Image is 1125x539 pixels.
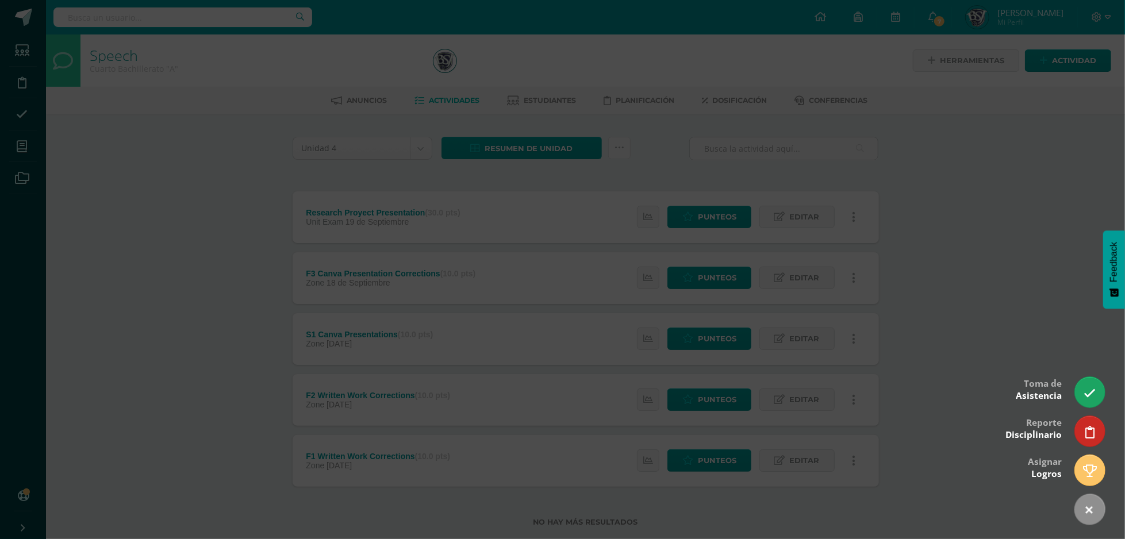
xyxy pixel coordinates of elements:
button: Feedback - Mostrar encuesta [1103,230,1125,309]
span: Logros [1031,468,1062,480]
span: Disciplinario [1005,429,1062,441]
div: Toma de [1016,370,1062,407]
span: Asistencia [1016,390,1062,402]
div: Reporte [1005,409,1062,446]
div: Asignar [1028,448,1062,486]
span: Feedback [1109,242,1119,282]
